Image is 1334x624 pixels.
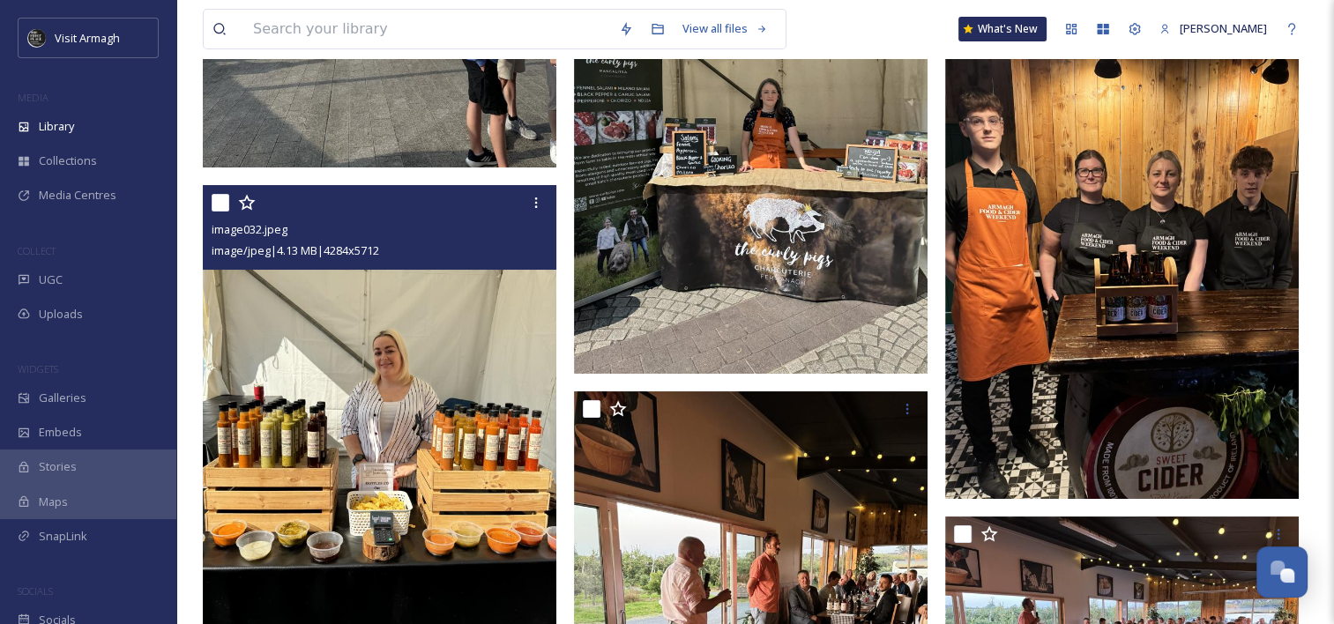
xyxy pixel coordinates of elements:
span: WIDGETS [18,362,58,375]
img: image029.jpeg [945,28,1299,499]
input: Search your library [244,10,610,48]
span: COLLECT [18,244,56,257]
span: Galleries [39,390,86,406]
span: SnapLink [39,528,87,545]
span: Library [39,118,74,135]
a: What's New [958,17,1047,41]
a: View all files [674,11,777,46]
a: [PERSON_NAME] [1151,11,1276,46]
span: Stories [39,458,77,475]
span: Visit Armagh [55,30,120,46]
span: UGC [39,271,63,288]
span: Uploads [39,306,83,323]
span: Embeds [39,424,82,441]
span: Maps [39,494,68,510]
img: THE-FIRST-PLACE-VISIT-ARMAGH.COM-BLACK.jpg [28,29,46,47]
span: SOCIALS [18,584,53,598]
span: image032.jpeg [212,221,287,237]
span: MEDIA [18,91,48,104]
span: Collections [39,152,97,169]
span: image/jpeg | 4.13 MB | 4284 x 5712 [212,242,379,258]
button: Open Chat [1256,546,1308,598]
span: Media Centres [39,187,116,204]
span: [PERSON_NAME] [1180,20,1267,36]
